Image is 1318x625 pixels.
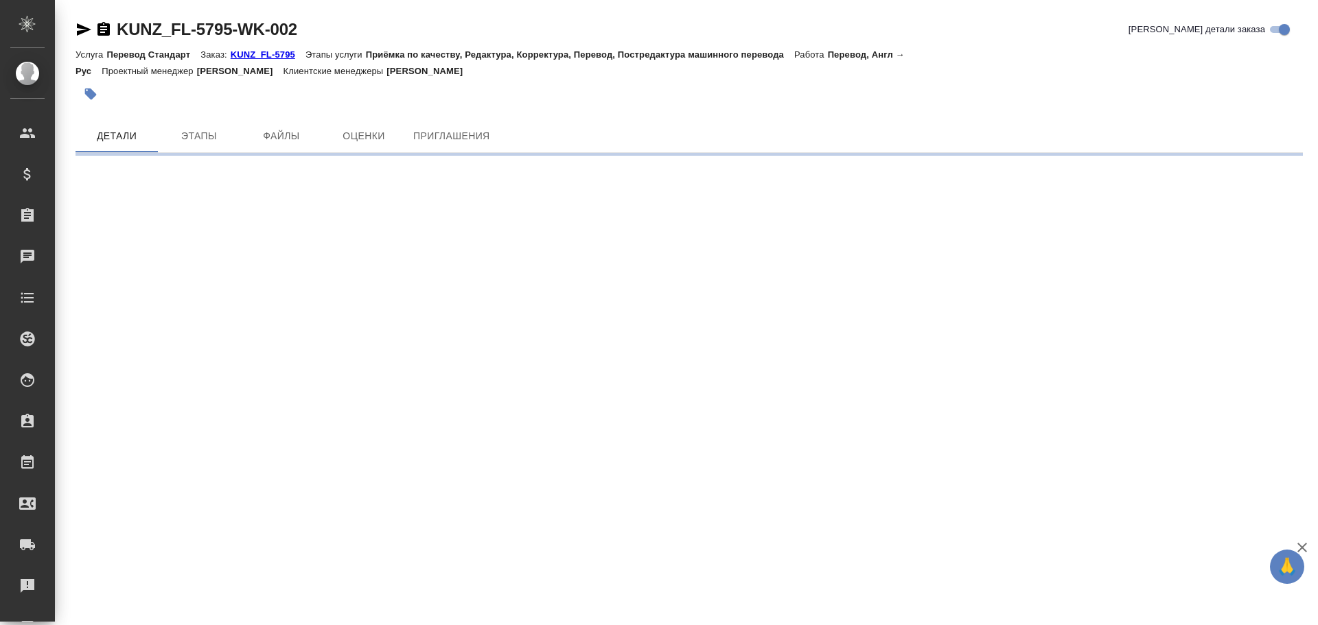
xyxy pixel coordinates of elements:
a: KUNZ_FL-5795 [231,48,305,60]
p: Перевод Стандарт [106,49,200,60]
p: KUNZ_FL-5795 [231,49,305,60]
p: Проектный менеджер [102,66,196,76]
p: Приёмка по качеству, Редактура, Корректура, Перевод, Постредактура машинного перевода [366,49,794,60]
p: Клиентские менеджеры [284,66,387,76]
p: Работа [794,49,828,60]
span: Этапы [166,128,232,145]
button: Добавить тэг [76,79,106,109]
span: [PERSON_NAME] детали заказа [1129,23,1265,36]
a: KUNZ_FL-5795-WK-002 [117,20,297,38]
button: Скопировать ссылку для ЯМессенджера [76,21,92,38]
span: Оценки [331,128,397,145]
p: Услуга [76,49,106,60]
span: Приглашения [413,128,490,145]
button: 🙏 [1270,550,1304,584]
p: Этапы услуги [305,49,366,60]
p: Заказ: [200,49,230,60]
span: Детали [84,128,150,145]
p: [PERSON_NAME] [386,66,473,76]
button: Скопировать ссылку [95,21,112,38]
p: [PERSON_NAME] [197,66,284,76]
span: Файлы [248,128,314,145]
span: 🙏 [1275,552,1299,581]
